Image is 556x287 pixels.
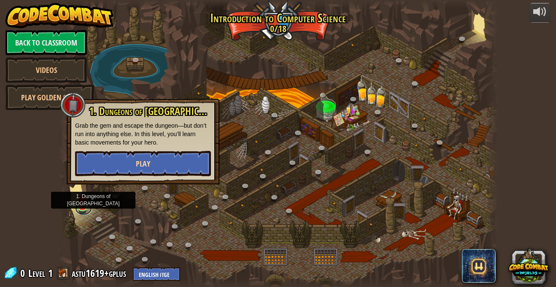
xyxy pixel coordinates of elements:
[75,151,211,176] button: Play
[5,3,113,28] img: CodeCombat - Learn how to code by playing a game
[77,190,88,209] img: level-banner-unstarted.png
[72,266,129,280] a: astu1619+gplus
[20,266,27,280] span: 0
[48,266,53,280] span: 1
[5,85,94,110] a: Play Golden Goal
[136,158,150,169] span: Play
[75,121,211,147] p: Grab the gem and escape the dungeon—but don’t run into anything else. In this level, you’ll learn...
[529,3,551,23] button: Adjust volume
[89,104,226,118] span: 1. Dungeons of [GEOGRAPHIC_DATA]
[5,30,87,55] a: Back to Classroom
[28,266,45,280] span: Level
[5,57,87,83] a: Videos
